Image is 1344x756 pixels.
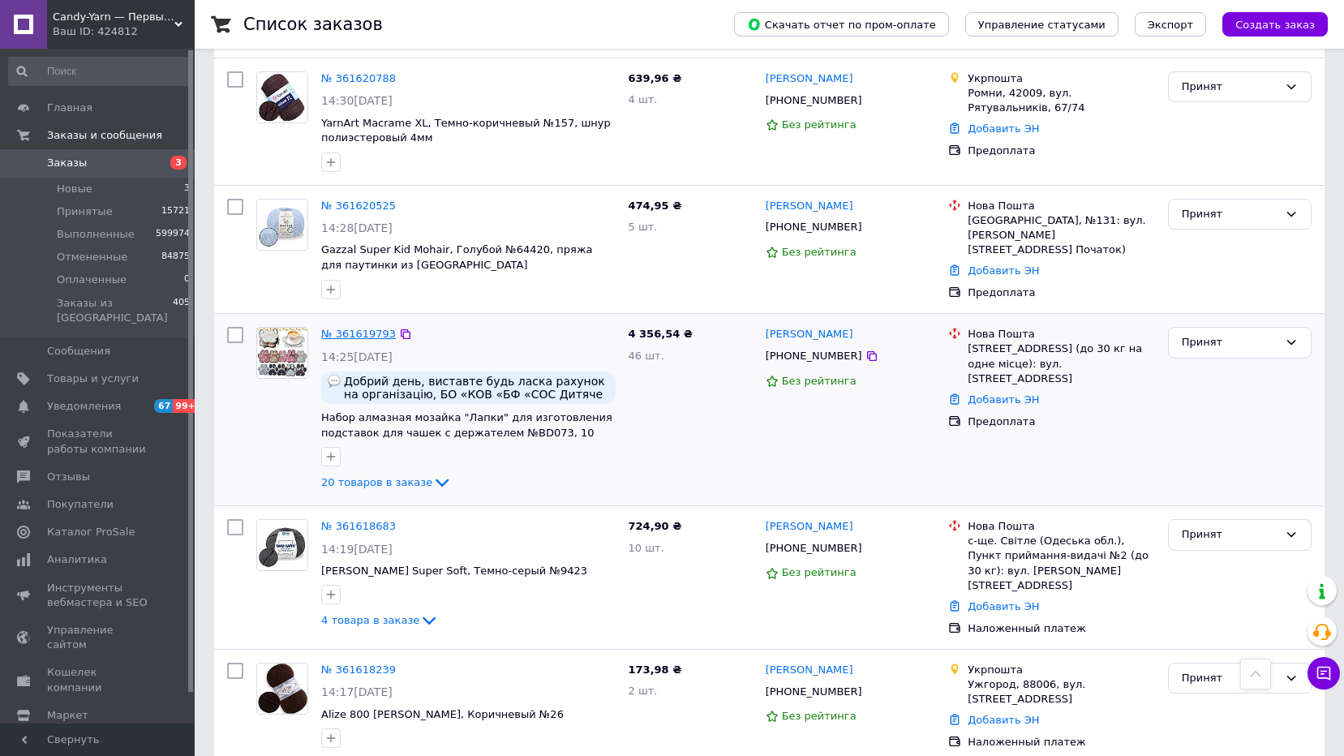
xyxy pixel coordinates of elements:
a: Добавить ЭН [968,393,1039,406]
span: [PHONE_NUMBER] [766,221,862,233]
span: 14:25[DATE] [321,350,393,363]
a: [PERSON_NAME] [766,71,853,87]
span: Показатели работы компании [47,427,150,456]
input: Поиск [8,57,191,86]
div: [STREET_ADDRESS] (до 30 кг на одне місце): вул. [STREET_ADDRESS] [968,341,1155,386]
img: :speech_balloon: [328,375,341,388]
a: Фото товару [256,519,308,571]
span: [PHONE_NUMBER] [766,542,862,554]
span: Инструменты вебмастера и SEO [47,581,150,610]
span: [PHONE_NUMBER] [766,94,862,106]
a: 20 товаров в заказе [321,476,452,488]
span: 599974 [156,227,190,242]
div: Нова Пошта [968,327,1155,341]
img: Фото товару [257,200,307,250]
span: Заказы [47,156,87,170]
div: Ужгород, 88006, вул. [STREET_ADDRESS] [968,677,1155,707]
span: Без рейтинга [782,246,857,258]
div: Наложенный платеж [968,735,1155,750]
a: Gazzal Super Kid Mohair, Голубой №64420, пряжа для паутинки из [GEOGRAPHIC_DATA] [321,243,593,271]
div: Нова Пошта [968,199,1155,213]
span: 0 [184,273,190,287]
span: 173,98 ₴ [629,664,682,676]
span: 3 [170,156,187,170]
span: Управление статусами [978,19,1106,31]
span: 10 шт. [629,542,664,554]
a: Добавить ЭН [968,264,1039,277]
span: Экспорт [1148,19,1193,31]
div: Принят [1182,526,1278,543]
span: Без рейтинга [782,710,857,722]
span: 639,96 ₴ [629,72,682,84]
span: Маркет [47,708,88,723]
a: [PERSON_NAME] [766,519,853,535]
div: Ваш ID: 424812 [53,24,195,39]
a: 4 товара в заказе [321,614,439,626]
span: [PHONE_NUMBER] [766,685,862,698]
button: Создать заказ [1222,12,1328,37]
a: Добавить ЭН [968,600,1039,612]
a: Добавить ЭН [968,714,1039,726]
span: Скачать отчет по пром-оплате [747,17,936,32]
div: Принят [1182,670,1278,687]
span: Отзывы [47,470,90,484]
a: [PERSON_NAME] [766,327,853,342]
div: Наложенный платеж [968,621,1155,636]
span: 67 [154,399,173,413]
div: [GEOGRAPHIC_DATA], №131: вул. [PERSON_NAME][STREET_ADDRESS] Початок) [968,213,1155,258]
span: Alize 800 [PERSON_NAME], Коричневый №26 [321,708,564,720]
span: 84875 [161,250,190,264]
div: Укрпошта [968,71,1155,86]
img: Фото товару [257,72,307,122]
span: 14:30[DATE] [321,94,393,107]
a: № 361618683 [321,520,396,532]
img: Фото товару [257,664,307,714]
span: Товары и услуги [47,372,139,386]
span: 46 шт. [629,350,664,362]
div: Предоплата [968,415,1155,429]
div: Нова Пошта [968,519,1155,534]
a: Фото товару [256,663,308,715]
span: 2 шт. [629,685,658,697]
span: 4 товара в заказе [321,614,419,626]
a: Добавить ЭН [968,122,1039,135]
a: № 361618239 [321,664,396,676]
span: Покупатели [47,497,114,512]
span: 15721 [161,204,190,219]
span: [PHONE_NUMBER] [766,350,862,362]
a: № 361619793 [321,328,396,340]
span: Новые [57,182,92,196]
span: Принятые [57,204,113,219]
div: Принят [1182,206,1278,223]
div: Предоплата [968,144,1155,158]
span: Отмененные [57,250,127,264]
a: Фото товару [256,327,308,379]
span: Без рейтинга [782,375,857,387]
span: Выполненные [57,227,135,242]
span: Заказы и сообщения [47,128,162,143]
span: Главная [47,101,92,115]
a: YarnArt Macrame XL, Темно-коричневый №157, шнур полиэстеровый 4мм [321,117,611,144]
span: Кошелек компании [47,665,150,694]
span: 99+ [173,399,200,413]
a: Фото товару [256,71,308,123]
span: Заказы из [GEOGRAPHIC_DATA] [57,296,173,325]
button: Скачать отчет по пром-оплате [734,12,949,37]
button: Управление статусами [965,12,1119,37]
img: Фото товару [257,520,307,570]
span: 4 356,54 ₴ [629,328,693,340]
a: [PERSON_NAME] [766,663,853,678]
span: Сообщения [47,344,110,359]
span: Без рейтинга [782,118,857,131]
span: 4 шт. [629,93,658,105]
div: Укрпошта [968,663,1155,677]
span: [PERSON_NAME] Super Soft, Темно-серый №9423 [321,565,587,577]
span: 724,90 ₴ [629,520,682,532]
a: Набор алмазная мозайка "Лапки" для изготовления подставок для чашек с держателем №BD073, 10 шт,[G... [321,411,612,453]
span: 14:17[DATE] [321,685,393,698]
span: Управление сайтом [47,623,150,652]
span: Без рейтинга [782,566,857,578]
button: Экспорт [1135,12,1206,37]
